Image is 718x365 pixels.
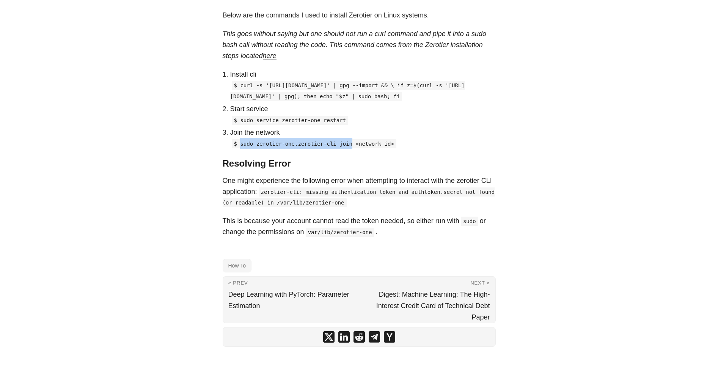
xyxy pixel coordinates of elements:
[369,331,380,343] a: share Install Zerotier CLI Linux on telegram
[230,104,496,115] p: Start service
[306,228,374,237] code: var/lib/zerotier-one
[228,280,248,286] span: « Prev
[263,52,277,60] a: here
[323,331,335,343] a: share Install Zerotier CLI Linux on x
[223,30,486,60] em: This goes without saying but one should not run a curl command and pipe it into a sudo bash call ...
[470,280,490,286] span: Next »
[338,331,350,343] a: share Install Zerotier CLI Linux on linkedin
[461,217,478,226] code: sudo
[230,127,496,138] p: Join the network
[223,277,359,323] a: « Prev Deep Learning with PyTorch: Parameter Estimation
[230,69,496,80] p: Install cli
[223,10,496,21] p: Below are the commands I used to install Zerotier on Linux systems.
[359,277,495,323] a: Next » Digest: Machine Learning: The High-Interest Credit Card of Technical Debt Paper
[376,291,490,321] span: Digest: Machine Learning: The High-Interest Credit Card of Technical Debt Paper
[223,158,496,169] h3: Resolving Error
[230,81,465,101] code: $ curl -s '[URL][DOMAIN_NAME]' | gpg --import && \ if z=$(curl -s '[URL][DOMAIN_NAME]' | gpg); th...
[228,291,349,310] span: Deep Learning with PyTorch: Parameter Estimation
[223,259,251,272] a: How To
[223,175,496,208] p: One might experience the following error when attempting to interact with the zerotier CLI applic...
[354,331,365,343] a: share Install Zerotier CLI Linux on reddit
[232,139,396,148] code: $ sudo zerotier-one.zerotier-cli join <network id>
[232,116,349,125] code: $ sudo service zerotier-one restart
[223,187,495,208] code: zerotier-cli: missing authentication token and authtoken.secret not found (or readable) in /var/l...
[223,216,496,238] p: This is because your account cannot read the token needed, so either run with or change the permi...
[384,331,395,343] a: share Install Zerotier CLI Linux on ycombinator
